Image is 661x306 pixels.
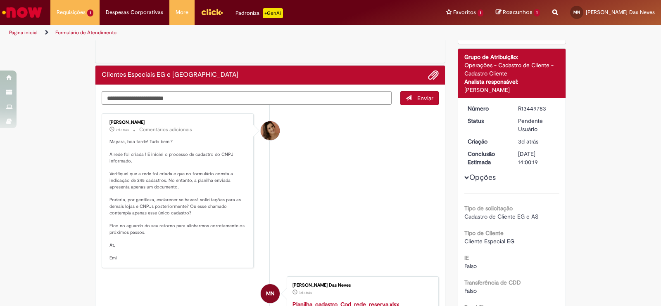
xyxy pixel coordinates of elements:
[464,229,504,237] b: Tipo de Cliente
[461,117,512,125] dt: Status
[464,213,538,220] span: Cadastro de Cliente EG e AS
[400,91,439,105] button: Enviar
[106,8,163,16] span: Despesas Corporativas
[261,121,280,140] div: Emiliane Dias De Souza
[109,139,247,261] p: Mayara, boa tarde! Tudo bem ? A rede foi criada ! E iniciei o processo de cadastro do CNPJ inform...
[461,104,512,113] dt: Número
[496,9,540,16] a: Rascunhos
[6,25,435,40] ul: Trilhas de página
[428,70,439,80] button: Adicionar anexos
[464,205,513,212] b: Tipo de solicitação
[518,138,538,145] time: 26/08/2025 17:00:19
[478,9,484,16] span: 1
[263,8,283,18] p: +GenAi
[176,8,188,16] span: More
[417,94,433,102] span: Enviar
[464,254,469,261] b: IE
[461,137,512,146] dt: Criação
[1,4,43,21] img: ServiceNow
[464,53,560,61] div: Grupo de Atribuição:
[464,78,560,86] div: Analista responsável:
[518,104,556,113] div: R13449783
[453,8,476,16] span: Favoritos
[518,138,538,145] span: 3d atrás
[518,137,556,146] div: 26/08/2025 17:00:19
[299,290,312,295] span: 3d atrás
[464,238,514,245] span: Cliente Especial EG
[464,86,560,94] div: [PERSON_NAME]
[116,127,129,132] span: 2d atrás
[261,284,280,303] div: Mayara Miani Das Neves
[464,287,477,294] span: Falso
[116,127,129,132] time: 27/08/2025 15:48:58
[534,9,540,16] span: 1
[464,279,521,286] b: Transferência de CDD
[518,150,556,166] div: [DATE] 14:00:19
[55,29,117,36] a: Formulário de Atendimento
[518,117,556,133] div: Pendente Usuário
[235,8,283,18] div: Padroniza
[503,8,533,16] span: Rascunhos
[57,8,86,16] span: Requisições
[266,284,274,304] span: MN
[9,29,38,36] a: Página inicial
[464,262,477,270] span: Falso
[464,61,560,78] div: Operações - Cadastro de Cliente - Cadastro Cliente
[139,126,192,133] small: Comentários adicionais
[201,6,223,18] img: click_logo_yellow_360x200.png
[573,9,580,15] span: MN
[461,150,512,166] dt: Conclusão Estimada
[586,9,655,16] span: [PERSON_NAME] Das Neves
[87,9,93,16] span: 1
[299,290,312,295] time: 26/08/2025 16:59:30
[102,91,392,105] textarea: Digite sua mensagem aqui...
[109,120,247,125] div: [PERSON_NAME]
[292,283,430,288] div: [PERSON_NAME] Das Neves
[102,71,238,79] h2: Clientes Especiais EG e AS Histórico de tíquete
